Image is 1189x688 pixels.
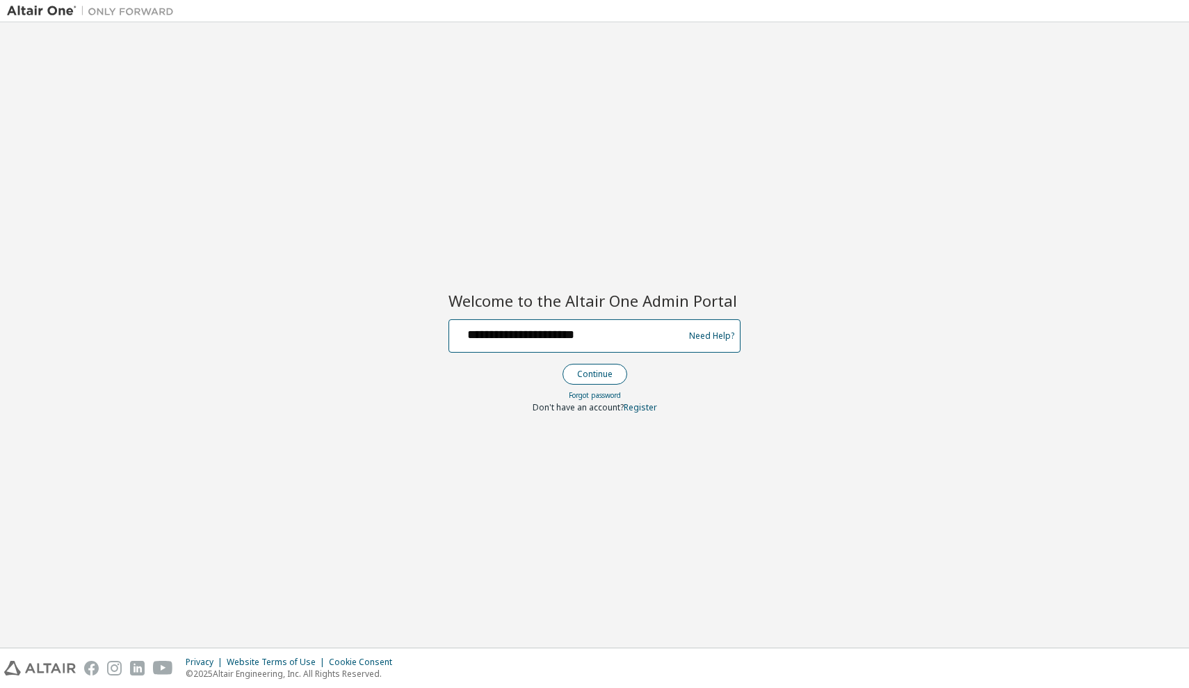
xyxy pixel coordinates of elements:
img: youtube.svg [153,661,173,675]
p: © 2025 Altair Engineering, Inc. All Rights Reserved. [186,668,401,680]
div: Website Terms of Use [227,657,329,668]
img: facebook.svg [84,661,99,675]
span: Don't have an account? [533,401,624,413]
h2: Welcome to the Altair One Admin Portal [448,291,741,310]
a: Register [624,401,657,413]
button: Continue [563,364,627,385]
img: linkedin.svg [130,661,145,675]
div: Privacy [186,657,227,668]
img: altair_logo.svg [4,661,76,675]
a: Forgot password [569,390,621,400]
img: instagram.svg [107,661,122,675]
img: Altair One [7,4,181,18]
div: Cookie Consent [329,657,401,668]
a: Need Help? [689,335,734,336]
